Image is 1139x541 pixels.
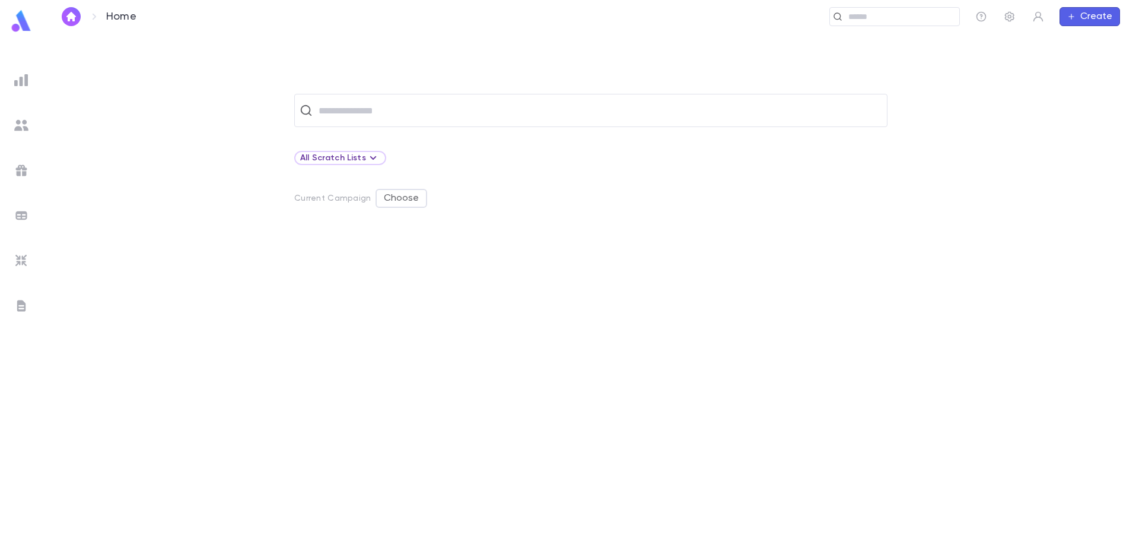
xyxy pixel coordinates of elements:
button: Create [1060,7,1120,26]
img: students_grey.60c7aba0da46da39d6d829b817ac14fc.svg [14,118,28,132]
img: letters_grey.7941b92b52307dd3b8a917253454ce1c.svg [14,299,28,313]
img: batches_grey.339ca447c9d9533ef1741baa751efc33.svg [14,208,28,223]
img: campaigns_grey.99e729a5f7ee94e3726e6486bddda8f1.svg [14,163,28,178]
img: logo [9,10,33,33]
img: reports_grey.c525e4749d1bce6a11f5fe2a8de1b229.svg [14,73,28,87]
p: Current Campaign [294,194,371,203]
button: Choose [376,189,427,208]
p: Home [106,10,136,23]
div: All Scratch Lists [294,151,386,165]
div: All Scratch Lists [300,151,380,165]
img: imports_grey.530a8a0e642e233f2baf0ef88e8c9fcb.svg [14,254,28,268]
img: home_white.a664292cf8c1dea59945f0da9f25487c.svg [64,12,78,21]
